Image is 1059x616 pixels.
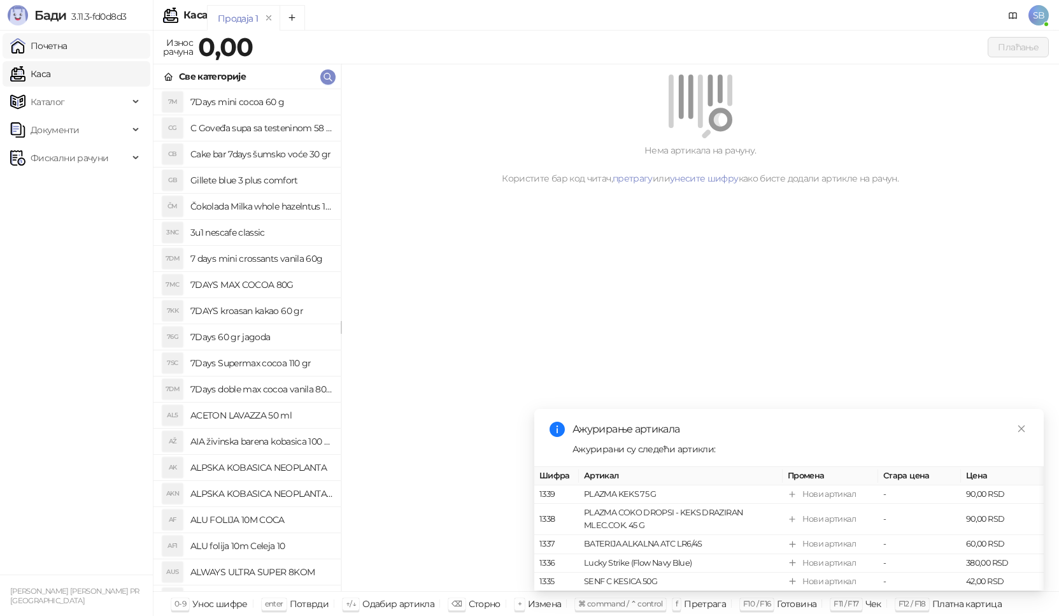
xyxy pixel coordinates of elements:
[162,248,183,269] div: 7DM
[198,31,253,62] strong: 0,00
[190,222,333,243] h4: 3u1 nescafe classic
[834,599,858,608] span: F11 / F17
[878,467,961,485] th: Стара цена
[670,173,739,184] a: унесите шифру
[346,599,356,608] span: ↑/↓
[802,575,856,588] div: Нови артикал
[190,457,333,478] h4: ALPSKA KOBASICA NEOPLANTA
[31,117,79,143] span: Документи
[190,379,333,399] h4: 7Days doble max cocoa vanila 80 gr
[280,5,305,31] button: Add tab
[802,513,856,526] div: Нови артикал
[579,554,783,573] td: Lucky Strike (Flow Navy Blue)
[572,422,1028,437] div: Ажурирање артикала
[162,510,183,530] div: AF
[362,596,434,612] div: Одабир артикла
[31,89,65,115] span: Каталог
[878,573,961,591] td: -
[1014,422,1028,436] a: Close
[878,536,961,554] td: -
[162,405,183,426] div: AL5
[162,144,183,164] div: CB
[162,353,183,373] div: 7SC
[10,33,68,59] a: Почетна
[1028,5,1049,25] span: SB
[192,596,248,612] div: Унос шифре
[932,596,1002,612] div: Платна картица
[961,467,1044,485] th: Цена
[260,13,277,24] button: remove
[162,222,183,243] div: 3NC
[899,599,926,608] span: F12 / F18
[218,11,258,25] div: Продаја 1
[613,173,653,184] a: претрагу
[265,599,283,608] span: enter
[357,143,1044,185] div: Нема артикала на рачуну. Користите бар код читач, или како бисте додали артикле на рачун.
[878,485,961,504] td: -
[961,536,1044,554] td: 60,00 RSD
[190,510,333,530] h4: ALU FOLIJA 10M COCA
[579,504,783,535] td: PLAZMA COKO DROPSI - KEKS DRAZIRAN MLEC.COK. 45 G
[579,573,783,591] td: SENF C KESICA 50G
[528,596,561,612] div: Измена
[190,405,333,426] h4: ACETON LAVAZZA 50 ml
[190,275,333,295] h4: 7DAYS MAX COCOA 80G
[684,596,726,612] div: Претрага
[961,485,1044,504] td: 90,00 RSD
[802,557,856,569] div: Нови артикал
[579,536,783,554] td: BATERIJA ALKALNA ATC LR6/4S
[160,34,195,60] div: Износ рачуна
[162,431,183,452] div: AŽ
[572,442,1028,456] div: Ажурирани су следећи артикли:
[162,327,183,347] div: 76G
[961,504,1044,535] td: 90,00 RSD
[190,327,333,347] h4: 7Days 60 gr jagoda
[579,485,783,504] td: PLAZMA KEKS 75 G
[162,457,183,478] div: AK
[31,145,108,171] span: Фискални рачуни
[190,536,333,556] h4: ALU folija 10m Celeja 10
[550,422,565,437] span: info-circle
[961,573,1044,591] td: 42,00 RSD
[162,483,183,504] div: AKN
[802,538,856,551] div: Нови артикал
[534,536,579,554] td: 1337
[469,596,501,612] div: Сторно
[190,118,333,138] h4: C Goveđa supa sa testeninom 58 grama
[34,8,66,23] span: Бади
[162,562,183,582] div: AUS
[865,596,881,612] div: Чек
[162,170,183,190] div: GB
[10,587,139,605] small: [PERSON_NAME] [PERSON_NAME] PR [GEOGRAPHIC_DATA]
[162,379,183,399] div: 7DM
[878,504,961,535] td: -
[190,562,333,582] h4: ALWAYS ULTRA SUPER 8KOM
[8,5,28,25] img: Logo
[534,504,579,535] td: 1338
[162,536,183,556] div: AF1
[190,170,333,190] h4: Gillete blue 3 plus comfort
[878,554,961,573] td: -
[190,353,333,373] h4: 7Days Supermax cocoa 110 gr
[190,483,333,504] h4: ALPSKA KOBASICA NEOPLANTA 1kg
[190,144,333,164] h4: Cake bar 7days šumsko voće 30 gr
[66,11,126,22] span: 3.11.3-fd0d8d3
[802,488,856,501] div: Нови артикал
[162,588,183,608] div: AUU
[190,248,333,269] h4: 7 days mini crossants vanila 60g
[534,485,579,504] td: 1339
[174,599,186,608] span: 0-9
[162,118,183,138] div: CG
[1003,5,1023,25] a: Документација
[10,61,50,87] a: Каса
[179,69,246,83] div: Све категорије
[183,10,208,20] div: Каса
[162,196,183,217] div: ČM
[1017,424,1026,433] span: close
[961,554,1044,573] td: 380,00 RSD
[783,467,878,485] th: Промена
[534,467,579,485] th: Шифра
[534,554,579,573] td: 1336
[777,596,816,612] div: Готовина
[153,89,343,591] div: grid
